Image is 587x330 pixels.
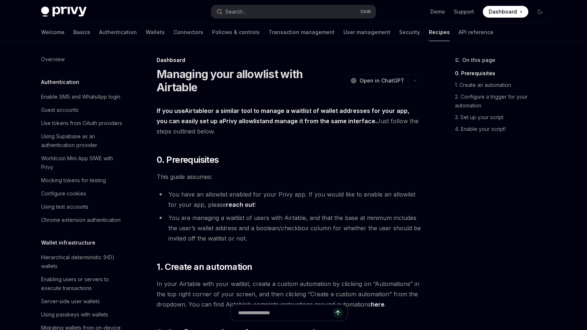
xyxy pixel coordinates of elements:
a: Dashboard [483,6,528,18]
div: Search... [225,7,246,16]
a: Using Supabase as an authentication provider [35,130,129,152]
a: Server-side user wallets [35,295,129,308]
span: Just follow the steps outlined below. [157,106,421,136]
span: This guide assumes: [157,172,421,182]
div: Using Supabase as an authentication provider [41,132,125,150]
div: Server-side user wallets [41,297,100,306]
a: Security [399,23,420,41]
button: Search...CtrlK [211,5,376,18]
a: Authentication [99,23,137,41]
a: Use tokens from OAuth providers [35,117,129,130]
div: Worldcoin Mini App SIWE with Privy [41,154,125,172]
div: Chrome extension authentication [41,216,121,224]
div: Guest accounts [41,106,79,114]
span: 0. Prerequisites [157,154,219,166]
button: Open in ChatGPT [346,74,409,87]
strong: If you use or a similar tool to manage a waitlist of wallet addresses for your app, you can easil... [157,107,409,125]
span: Dashboard [489,8,517,15]
div: Dashboard [157,56,421,64]
li: You have an allowlist enabled for your Privy app. If you would like to enable an allowlist for yo... [157,189,421,210]
a: API reference [459,23,493,41]
a: Chrome extension authentication [35,213,129,227]
a: 3. Set up your script [455,111,552,123]
a: Mocking tokens for testing [35,174,129,187]
div: Enabling users or servers to execute transactions [41,275,125,293]
a: User management [343,23,390,41]
a: Using test accounts [35,200,129,213]
div: Use tokens from OAuth providers [41,119,122,128]
div: Hierarchical deterministic (HD) wallets [41,253,125,271]
a: Connectors [174,23,203,41]
button: Send message [333,308,343,318]
a: Wallets [146,23,165,41]
a: Enabling users or servers to execute transactions [35,273,129,295]
div: Using passkeys with wallets [41,310,108,319]
span: Ctrl K [360,9,371,15]
a: Basics [73,23,90,41]
a: Transaction management [269,23,335,41]
a: Hierarchical deterministic (HD) wallets [35,251,129,273]
a: reach out [226,201,254,209]
a: Privy allowlist [223,117,262,125]
img: dark logo [41,7,87,17]
span: In your Airtable with your waitlist, create a custom automation by clicking on “Automations” in t... [157,279,421,309]
button: Toggle dark mode [534,6,546,18]
h5: Wallet infrastructure [41,238,95,247]
div: Overview [41,55,65,64]
h5: Authentication [41,78,79,87]
a: 2. Configure a trigger for your automation [455,91,552,111]
a: Configure cookies [35,187,129,200]
div: Enable SMS and WhatsApp login [41,92,120,101]
a: Worldcoin Mini App SIWE with Privy [35,152,129,174]
a: 0. Prerequisites [455,67,552,79]
a: here [371,301,384,308]
div: Mocking tokens for testing [41,176,106,185]
a: Support [454,8,474,15]
div: Using test accounts [41,202,88,211]
div: Configure cookies [41,189,86,198]
h1: Managing your allowlist with Airtable [157,67,343,94]
span: On this page [462,56,495,65]
span: 1. Create an automation [157,261,252,273]
a: 1. Create an automation [455,79,552,91]
a: Guest accounts [35,103,129,117]
a: Recipes [429,23,450,41]
a: Overview [35,53,129,66]
a: Airtable [185,107,208,115]
a: Policies & controls [212,23,260,41]
a: Demo [430,8,445,15]
a: Welcome [41,23,65,41]
span: Open in ChatGPT [360,77,404,84]
a: Enable SMS and WhatsApp login [35,90,129,103]
a: Using passkeys with wallets [35,308,129,321]
a: 4. Enable your script! [455,123,552,135]
li: You are managing a waitlist of users with Airtable, and that the base at minimum includes the use... [157,213,421,243]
